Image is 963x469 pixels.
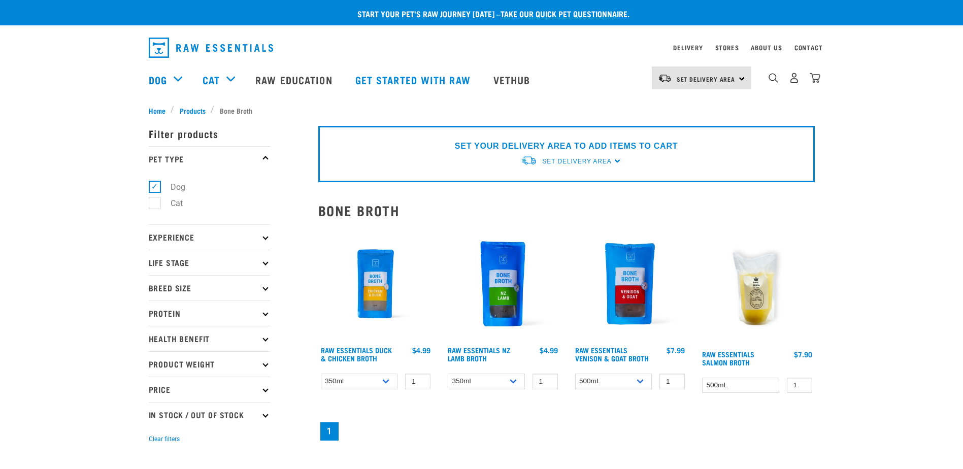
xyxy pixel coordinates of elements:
[318,420,815,443] nav: pagination
[769,73,778,83] img: home-icon-1@2x.png
[789,73,800,83] img: user.png
[174,105,211,116] a: Products
[149,105,165,116] span: Home
[320,422,339,441] a: Page 1
[455,140,678,152] p: SET YOUR DELIVERY AREA TO ADD ITEMS TO CART
[715,46,739,49] a: Stores
[700,226,815,345] img: Salmon Broth
[794,350,812,358] div: $7.90
[245,59,345,100] a: Raw Education
[149,300,271,326] p: Protein
[573,226,688,342] img: Raw Essentials Venison Goat Novel Protein Hypoallergenic Bone Broth Cats & Dogs
[677,77,736,81] span: Set Delivery Area
[149,105,815,116] nav: breadcrumbs
[203,72,220,87] a: Cat
[483,59,543,100] a: Vethub
[412,346,430,354] div: $4.99
[658,74,672,83] img: van-moving.png
[149,224,271,250] p: Experience
[149,105,171,116] a: Home
[149,402,271,427] p: In Stock / Out Of Stock
[149,38,273,58] img: Raw Essentials Logo
[659,374,685,389] input: 1
[702,352,754,364] a: Raw Essentials Salmon Broth
[521,155,537,166] img: van-moving.png
[345,59,483,100] a: Get started with Raw
[405,374,430,389] input: 1
[149,275,271,300] p: Breed Size
[141,33,823,62] nav: dropdown navigation
[787,378,812,393] input: 1
[448,348,510,360] a: Raw Essentials NZ Lamb Broth
[149,326,271,351] p: Health Benefit
[540,346,558,354] div: $4.99
[794,46,823,49] a: Contact
[149,250,271,275] p: Life Stage
[542,158,611,165] span: Set Delivery Area
[318,226,434,342] img: RE Product Shoot 2023 Nov8793 1
[149,146,271,172] p: Pet Type
[180,105,206,116] span: Products
[149,121,271,146] p: Filter products
[149,351,271,377] p: Product Weight
[445,226,560,342] img: Raw Essentials New Zealand Lamb Bone Broth For Cats & Dogs
[667,346,685,354] div: $7.99
[673,46,703,49] a: Delivery
[751,46,782,49] a: About Us
[149,434,180,444] button: Clear filters
[149,72,167,87] a: Dog
[154,181,189,193] label: Dog
[321,348,392,360] a: Raw Essentials Duck & Chicken Broth
[533,374,558,389] input: 1
[810,73,820,83] img: home-icon@2x.png
[154,197,187,210] label: Cat
[501,11,629,16] a: take our quick pet questionnaire.
[575,348,649,360] a: Raw Essentials Venison & Goat Broth
[318,203,815,218] h2: Bone Broth
[149,377,271,402] p: Price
